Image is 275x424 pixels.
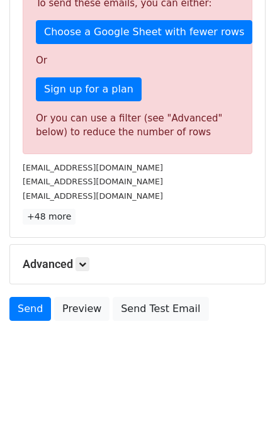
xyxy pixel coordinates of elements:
[23,209,76,225] a: +48 more
[36,77,142,101] a: Sign up for a plan
[23,177,163,186] small: [EMAIL_ADDRESS][DOMAIN_NAME]
[212,364,275,424] iframe: Chat Widget
[36,111,239,140] div: Or you can use a filter (see "Advanced" below) to reduce the number of rows
[113,297,208,321] a: Send Test Email
[36,20,252,44] a: Choose a Google Sheet with fewer rows
[23,191,163,201] small: [EMAIL_ADDRESS][DOMAIN_NAME]
[23,257,252,271] h5: Advanced
[36,54,239,67] p: Or
[9,297,51,321] a: Send
[54,297,109,321] a: Preview
[23,163,163,172] small: [EMAIL_ADDRESS][DOMAIN_NAME]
